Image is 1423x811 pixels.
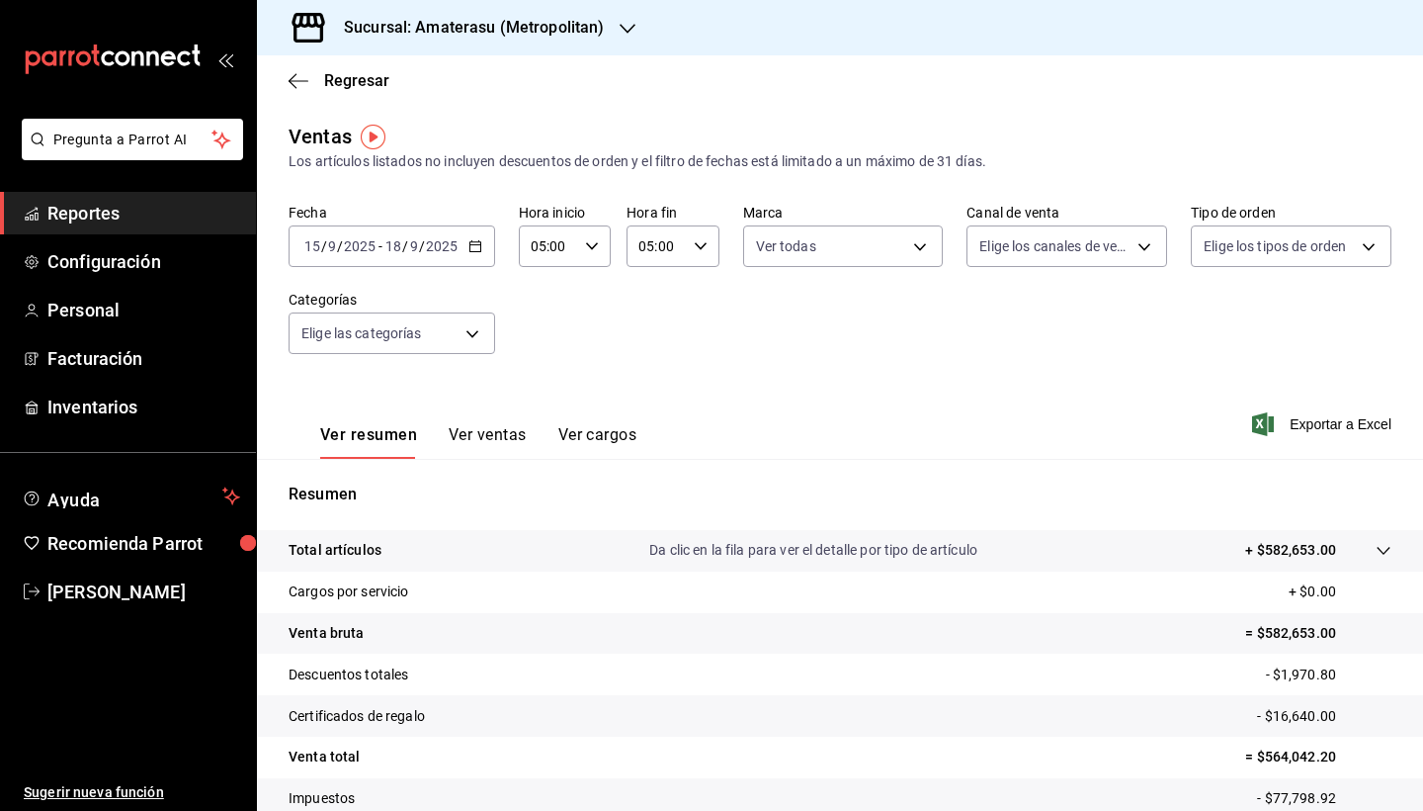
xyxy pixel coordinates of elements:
[343,238,377,254] input: ----
[289,206,495,220] label: Fecha
[979,236,1130,256] span: Elige los canales de venta
[402,238,408,254] span: /
[47,530,240,557] span: Recomienda Parrot
[24,782,240,803] span: Sugerir nueva función
[1191,206,1391,220] label: Tipo de orden
[324,71,389,90] span: Regresar
[289,71,389,90] button: Regresar
[1256,412,1391,436] button: Exportar a Excel
[1204,236,1346,256] span: Elige los tipos de orden
[47,248,240,275] span: Configuración
[53,130,212,150] span: Pregunta a Parrot AI
[217,51,233,67] button: open_drawer_menu
[289,151,1391,172] div: Los artículos listados no incluyen descuentos de orden y el filtro de fechas está limitado a un m...
[47,200,240,226] span: Reportes
[289,788,355,809] p: Impuestos
[289,747,360,767] p: Venta total
[320,425,417,459] button: Ver resumen
[425,238,459,254] input: ----
[519,206,611,220] label: Hora inicio
[966,206,1167,220] label: Canal de venta
[361,125,385,149] img: Tooltip marker
[289,582,409,602] p: Cargos por servicio
[449,425,527,459] button: Ver ventas
[47,579,240,605] span: [PERSON_NAME]
[301,323,422,343] span: Elige las categorías
[47,485,214,508] span: Ayuda
[327,238,337,254] input: --
[649,540,977,561] p: Da clic en la fila para ver el detalle por tipo de artículo
[627,206,718,220] label: Hora fin
[1266,665,1391,685] p: - $1,970.80
[409,238,419,254] input: --
[756,236,816,256] span: Ver todas
[1245,623,1391,644] p: = $582,653.00
[47,345,240,372] span: Facturación
[289,483,1391,506] p: Resumen
[378,238,382,254] span: -
[337,238,343,254] span: /
[321,238,327,254] span: /
[289,665,408,685] p: Descuentos totales
[1289,582,1391,602] p: + $0.00
[1257,706,1391,727] p: - $16,640.00
[1257,788,1391,809] p: - $77,798.92
[419,238,425,254] span: /
[289,122,352,151] div: Ventas
[328,16,604,40] h3: Sucursal: Amaterasu (Metropolitan)
[47,394,240,420] span: Inventarios
[1245,747,1391,767] p: = $564,042.20
[558,425,637,459] button: Ver cargos
[289,293,495,307] label: Categorías
[22,119,243,160] button: Pregunta a Parrot AI
[47,297,240,323] span: Personal
[303,238,321,254] input: --
[289,706,425,727] p: Certificados de regalo
[743,206,944,220] label: Marca
[289,623,364,644] p: Venta bruta
[384,238,402,254] input: --
[14,143,243,164] a: Pregunta a Parrot AI
[289,540,381,561] p: Total artículos
[1245,540,1336,561] p: + $582,653.00
[320,425,636,459] div: navigation tabs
